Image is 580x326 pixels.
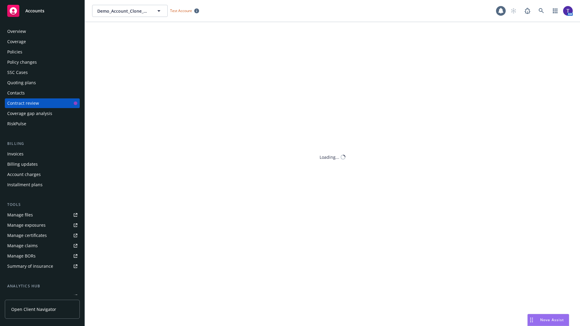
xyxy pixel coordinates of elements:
a: Manage exposures [5,220,80,230]
div: Manage files [7,210,33,220]
div: Drag to move [528,314,535,326]
a: Overview [5,27,80,36]
span: Nova Assist [540,317,564,322]
a: Invoices [5,149,80,159]
div: Invoices [7,149,24,159]
div: Tools [5,202,80,208]
span: Demo_Account_Clone_QA_CR_Tests_Prospect [97,8,150,14]
a: Coverage gap analysis [5,109,80,118]
a: Contacts [5,88,80,98]
a: Manage BORs [5,251,80,261]
a: Switch app [549,5,561,17]
a: Report a Bug [521,5,533,17]
div: Loading... [320,154,339,160]
span: Test Account [170,8,192,13]
div: Quoting plans [7,78,36,88]
a: Manage certificates [5,231,80,240]
span: Open Client Navigator [11,306,56,312]
div: RiskPulse [7,119,26,129]
button: Nova Assist [527,314,569,326]
a: Policy changes [5,57,80,67]
img: photo [563,6,573,16]
div: Analytics hub [5,283,80,289]
div: SSC Cases [7,68,28,77]
div: Summary of insurance [7,261,53,271]
a: RiskPulse [5,119,80,129]
div: Loss summary generator [7,292,57,301]
span: Test Account [168,8,201,14]
a: Coverage [5,37,80,46]
a: Billing updates [5,159,80,169]
a: Loss summary generator [5,292,80,301]
button: Demo_Account_Clone_QA_CR_Tests_Prospect [92,5,168,17]
div: Billing [5,141,80,147]
div: Manage claims [7,241,38,251]
a: Search [535,5,547,17]
div: Billing updates [7,159,38,169]
div: Coverage [7,37,26,46]
div: Installment plans [7,180,43,190]
div: Coverage gap analysis [7,109,52,118]
div: Overview [7,27,26,36]
div: Policy changes [7,57,37,67]
div: Manage certificates [7,231,47,240]
a: Policies [5,47,80,57]
div: Manage exposures [7,220,46,230]
a: Manage files [5,210,80,220]
div: Contacts [7,88,25,98]
a: Quoting plans [5,78,80,88]
a: Account charges [5,170,80,179]
a: Accounts [5,2,80,19]
div: Contract review [7,98,39,108]
a: Summary of insurance [5,261,80,271]
a: SSC Cases [5,68,80,77]
a: Contract review [5,98,80,108]
a: Installment plans [5,180,80,190]
a: Start snowing [507,5,520,17]
div: Manage BORs [7,251,36,261]
a: Manage claims [5,241,80,251]
div: Account charges [7,170,41,179]
div: Policies [7,47,22,57]
span: Accounts [25,8,44,13]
